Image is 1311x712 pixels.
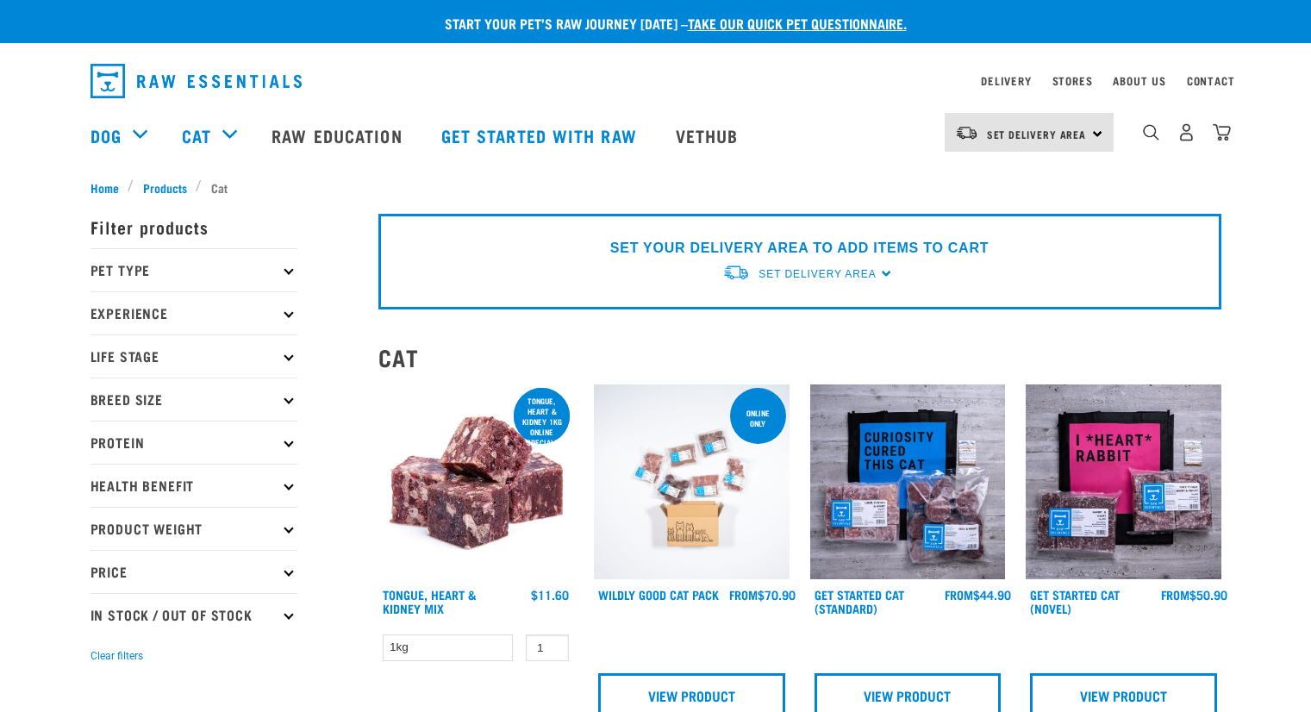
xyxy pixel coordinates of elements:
[987,131,1087,137] span: Set Delivery Area
[91,178,119,197] span: Home
[688,19,907,27] a: take our quick pet questionnaire.
[143,178,187,197] span: Products
[594,384,790,580] img: Cat 0 2sec
[182,122,211,148] a: Cat
[378,344,1221,371] h2: Cat
[1161,591,1189,597] span: FROM
[424,101,659,170] a: Get started with Raw
[526,634,569,661] input: 1
[91,291,297,334] p: Experience
[610,238,989,259] p: SET YOUR DELIVERY AREA TO ADD ITEMS TO CART
[729,588,796,602] div: $70.90
[1052,78,1093,84] a: Stores
[945,591,973,597] span: FROM
[759,268,876,280] span: Set Delivery Area
[383,591,477,611] a: Tongue, Heart & Kidney Mix
[91,464,297,507] p: Health Benefit
[77,57,1235,105] nav: dropdown navigation
[91,205,297,248] p: Filter products
[955,125,978,141] img: van-moving.png
[91,178,128,197] a: Home
[659,101,760,170] a: Vethub
[1026,384,1221,580] img: Assortment Of Raw Essential Products For Cats Including, Pink And Black Tote Bag With "I *Heart* ...
[729,591,758,597] span: FROM
[91,593,297,636] p: In Stock / Out Of Stock
[1177,123,1196,141] img: user.png
[91,178,1221,197] nav: breadcrumbs
[91,334,297,378] p: Life Stage
[981,78,1031,84] a: Delivery
[91,248,297,291] p: Pet Type
[514,388,570,455] div: Tongue, Heart & Kidney 1kg online special!
[730,400,786,436] div: ONLINE ONLY
[1161,588,1227,602] div: $50.90
[1030,591,1120,611] a: Get Started Cat (Novel)
[598,591,719,597] a: Wildly Good Cat Pack
[945,588,1011,602] div: $44.90
[254,101,423,170] a: Raw Education
[810,384,1006,580] img: Assortment Of Raw Essential Products For Cats Including, Blue And Black Tote Bag With "Curiosity ...
[378,384,574,580] img: 1167 Tongue Heart Kidney Mix 01
[1113,78,1165,84] a: About Us
[91,122,122,148] a: Dog
[91,64,302,98] img: Raw Essentials Logo
[91,507,297,550] p: Product Weight
[1143,124,1159,141] img: home-icon-1@2x.png
[1187,78,1235,84] a: Contact
[91,421,297,464] p: Protein
[1213,123,1231,141] img: home-icon@2x.png
[722,264,750,282] img: van-moving.png
[91,648,143,664] button: Clear filters
[815,591,904,611] a: Get Started Cat (Standard)
[91,550,297,593] p: Price
[134,178,196,197] a: Products
[531,588,569,602] div: $11.60
[91,378,297,421] p: Breed Size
